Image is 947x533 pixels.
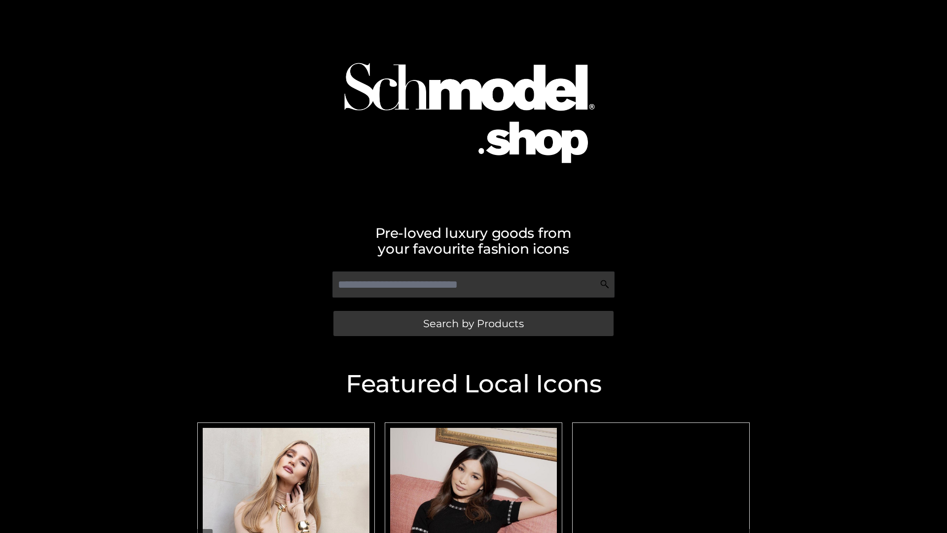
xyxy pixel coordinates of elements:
[333,311,614,336] a: Search by Products
[192,372,755,396] h2: Featured Local Icons​
[423,318,524,329] span: Search by Products
[600,279,610,289] img: Search Icon
[192,225,755,257] h2: Pre-loved luxury goods from your favourite fashion icons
